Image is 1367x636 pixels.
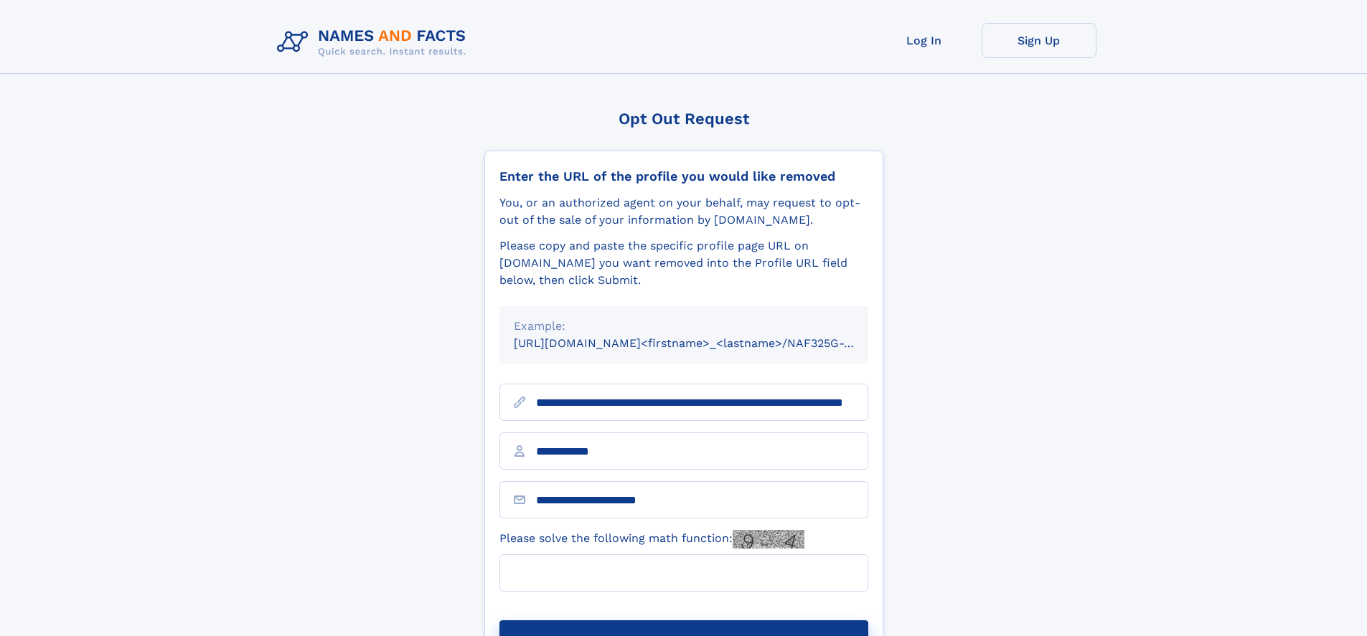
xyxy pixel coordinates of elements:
div: Please copy and paste the specific profile page URL on [DOMAIN_NAME] you want removed into the Pr... [499,237,868,289]
div: Enter the URL of the profile you would like removed [499,169,868,184]
a: Log In [867,23,982,58]
div: Example: [514,318,854,335]
div: You, or an authorized agent on your behalf, may request to opt-out of the sale of your informatio... [499,194,868,229]
div: Opt Out Request [484,110,883,128]
img: Logo Names and Facts [271,23,478,62]
small: [URL][DOMAIN_NAME]<firstname>_<lastname>/NAF325G-xxxxxxxx [514,336,896,350]
a: Sign Up [982,23,1096,58]
label: Please solve the following math function: [499,530,804,549]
